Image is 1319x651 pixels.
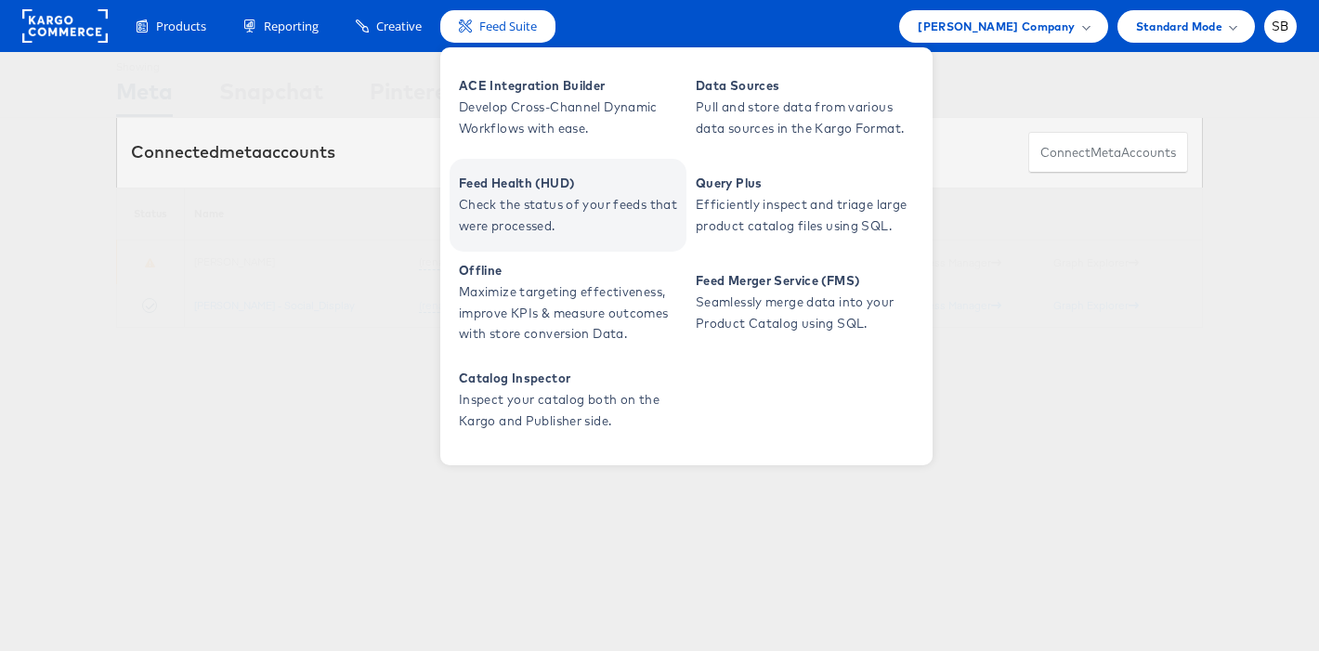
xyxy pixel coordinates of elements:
[264,18,319,35] span: Reporting
[116,53,173,75] div: Showing
[686,256,923,349] a: Feed Merger Service (FMS) Seamlessly merge data into your Product Catalog using SQL.
[696,97,919,139] span: Pull and store data from various data sources in the Kargo Format.
[696,194,919,237] span: Efficiently inspect and triage large product catalog files using SQL.
[1272,20,1289,33] span: SB
[194,254,275,268] a: [PERSON_NAME]
[459,389,682,432] span: Inspect your catalog both on the Kargo and Publisher side.
[131,140,335,164] div: Connected accounts
[459,281,682,345] span: Maximize targeting effectiveness, improve KPIs & measure outcomes with store conversion Data.
[116,75,173,117] div: Meta
[117,188,185,241] th: Status
[459,173,682,194] span: Feed Health (HUD)
[900,255,1001,269] a: Business Manager
[686,159,923,252] a: Query Plus Efficiently inspect and triage large product catalog files using SQL.
[419,298,463,314] a: (rename)
[686,61,923,154] a: Data Sources Pull and store data from various data sources in the Kargo Format.
[1053,298,1139,312] a: Graph Explorer
[219,75,323,117] div: Snapchat
[459,97,682,139] span: Develop Cross-Channel Dynamic Workflows with ease.
[450,61,686,154] a: ACE Integration Builder Develop Cross-Channel Dynamic Workflows with ease.
[219,141,262,163] span: meta
[1053,255,1139,269] a: Graph Explorer
[918,17,1075,36] span: [PERSON_NAME] Company
[696,173,919,194] span: Query Plus
[459,368,682,389] span: Catalog Inspector
[185,188,473,241] th: Name
[900,298,1001,312] a: Business Manager
[1136,17,1222,36] span: Standard Mode
[1090,144,1121,162] span: meta
[376,18,422,35] span: Creative
[459,194,682,237] span: Check the status of your feeds that were processed.
[450,159,686,252] a: Feed Health (HUD) Check the status of your feeds that were processed.
[1028,132,1188,174] button: ConnectmetaAccounts
[696,270,919,292] span: Feed Merger Service (FMS)
[370,75,468,117] div: Pinterest
[450,256,686,349] a: Offline Maximize targeting effectiveness, improve KPIs & measure outcomes with store conversion D...
[450,354,686,447] a: Catalog Inspector Inspect your catalog both on the Kargo and Publisher side.
[696,292,919,334] span: Seamlessly merge data into your Product Catalog using SQL.
[459,75,682,97] span: ACE Integration Builder
[156,18,206,35] span: Products
[194,298,355,312] a: [PERSON_NAME] - Social_Display
[459,260,682,281] span: Offline
[479,18,537,35] span: Feed Suite
[696,75,919,97] span: Data Sources
[419,254,463,270] a: (rename)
